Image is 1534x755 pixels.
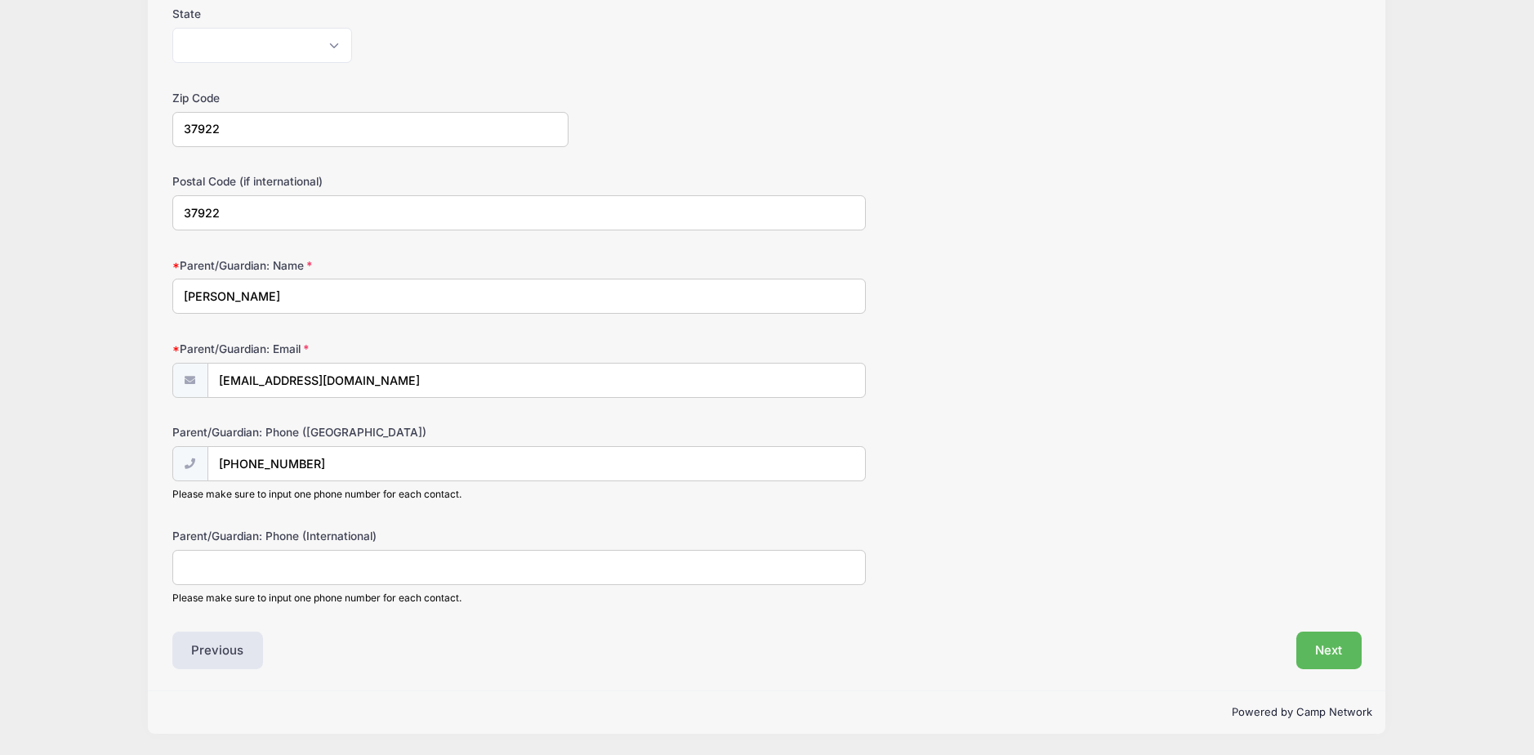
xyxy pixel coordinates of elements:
[172,424,569,440] label: Parent/Guardian: Phone ([GEOGRAPHIC_DATA])
[172,257,569,274] label: Parent/Guardian: Name
[172,341,569,357] label: Parent/Guardian: Email
[207,446,866,481] input: (xxx) xxx-xxxx
[162,704,1373,721] p: Powered by Camp Network
[172,591,867,605] div: Please make sure to input one phone number for each contact.
[172,90,569,106] label: Zip Code
[172,632,264,669] button: Previous
[172,6,569,22] label: State
[172,173,569,190] label: Postal Code (if international)
[207,363,866,398] input: email@email.com
[172,528,569,544] label: Parent/Guardian: Phone (International)
[172,112,569,147] input: xxxxx
[1296,632,1362,669] button: Next
[172,487,867,502] div: Please make sure to input one phone number for each contact.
